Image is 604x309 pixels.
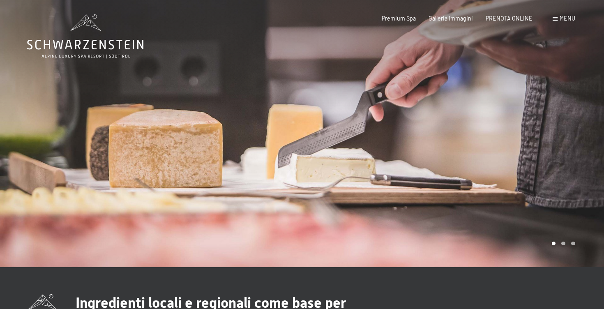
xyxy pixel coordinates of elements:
span: Menu [560,15,575,22]
a: Premium Spa [382,15,416,22]
div: Carousel Page 2 [561,242,565,246]
a: Galleria immagini [429,15,473,22]
div: Carousel Page 1 (Current Slide) [552,242,556,246]
a: PRENOTA ONLINE [486,15,533,22]
div: Carousel Pagination [549,242,575,246]
div: Carousel Page 3 [571,242,575,246]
